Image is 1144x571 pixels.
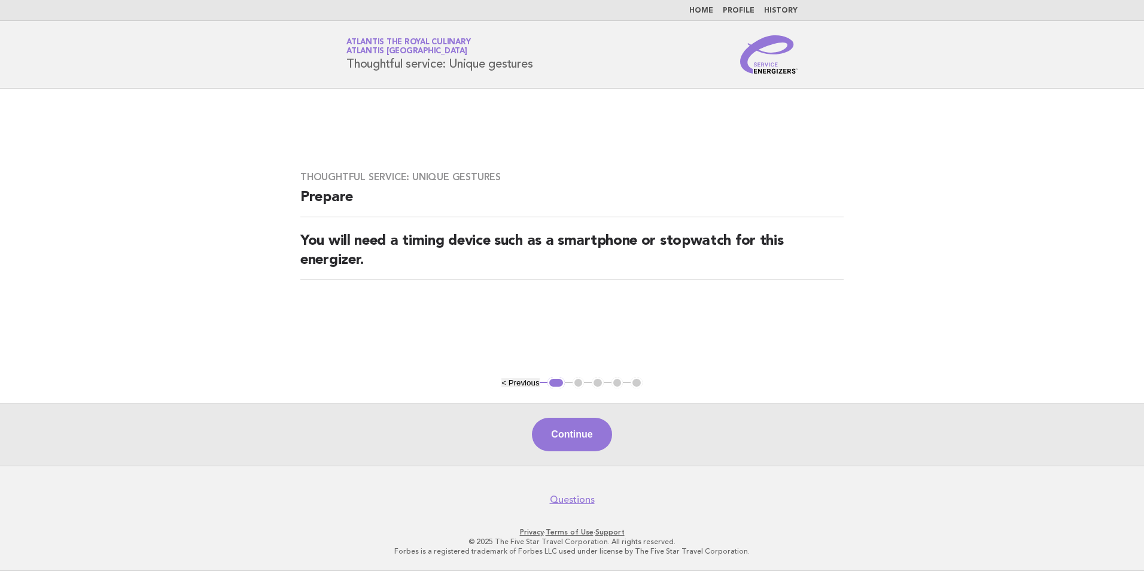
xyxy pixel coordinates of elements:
[723,7,754,14] a: Profile
[550,494,595,506] a: Questions
[689,7,713,14] a: Home
[346,38,470,55] a: Atlantis the Royal CulinaryAtlantis [GEOGRAPHIC_DATA]
[206,527,938,537] p: · ·
[501,378,539,387] button: < Previous
[346,39,533,70] h1: Thoughtful service: Unique gestures
[595,528,625,536] a: Support
[740,35,798,74] img: Service Energizers
[764,7,798,14] a: History
[532,418,611,451] button: Continue
[206,546,938,556] p: Forbes is a registered trademark of Forbes LLC used under license by The Five Star Travel Corpora...
[300,188,844,217] h2: Prepare
[206,537,938,546] p: © 2025 The Five Star Travel Corporation. All rights reserved.
[346,48,467,56] span: Atlantis [GEOGRAPHIC_DATA]
[546,528,594,536] a: Terms of Use
[300,232,844,280] h2: You will need a timing device such as a smartphone or stopwatch for this energizer.
[547,377,565,389] button: 1
[520,528,544,536] a: Privacy
[300,171,844,183] h3: Thoughtful service: Unique gestures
